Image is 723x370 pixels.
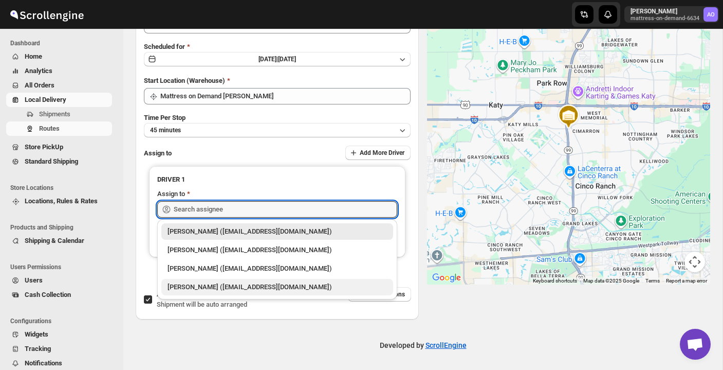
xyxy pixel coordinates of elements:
[6,194,112,208] button: Locations, Rules & Rates
[25,330,48,338] span: Widgets
[144,123,411,137] button: 45 minutes
[25,291,71,298] span: Cash Collection
[707,11,715,18] text: AO
[583,278,639,284] span: Map data ©2025 Google
[168,282,387,292] div: [PERSON_NAME] ([EMAIL_ADDRESS][DOMAIN_NAME])
[631,15,699,22] p: mattress-on-demand-6634
[144,52,411,66] button: [DATE]|[DATE]
[645,278,660,284] a: Terms
[8,2,85,27] img: ScrollEngine
[684,252,705,272] button: Map camera controls
[10,263,116,271] span: Users Permissions
[6,288,112,302] button: Cash Collection
[666,278,707,284] a: Report a map error
[380,340,467,350] p: Developed by
[150,126,181,134] span: 45 minutes
[10,223,116,232] span: Products and Shipping
[157,189,185,199] div: Assign to
[680,329,711,360] a: Open chat
[168,226,387,237] div: [PERSON_NAME] ([EMAIL_ADDRESS][DOMAIN_NAME])
[39,125,60,132] span: Routes
[160,88,411,104] input: Search location
[25,143,63,151] span: Store PickUp
[157,290,191,298] span: AI Optimize
[6,107,112,121] button: Shipments
[624,6,719,23] button: User menu
[25,52,42,60] span: Home
[157,174,397,185] h3: DRIVER 1
[157,301,247,308] span: Shipment will be auto arranged
[25,359,62,367] span: Notifications
[6,342,112,356] button: Tracking
[6,273,112,288] button: Users
[25,67,52,75] span: Analytics
[39,110,70,118] span: Shipments
[25,237,84,244] span: Shipping & Calendar
[157,277,397,295] li: Andrew Olson (andrewolson160081@yahoo.com)
[533,277,577,285] button: Keyboard shortcuts
[25,81,54,89] span: All Orders
[157,240,397,258] li: Ricky Gamino (r.gaminooo@gmail.com)
[360,149,404,157] span: Add More Driver
[430,271,464,285] a: Open this area in Google Maps (opens a new window)
[168,263,387,274] div: [PERSON_NAME] ([EMAIL_ADDRESS][DOMAIN_NAME])
[174,201,397,218] input: Search assignee
[25,197,98,205] span: Locations, Rules & Rates
[6,234,112,248] button: Shipping & Calendar
[425,341,467,349] a: ScrollEngine
[6,49,112,64] button: Home
[10,317,116,325] span: Configurations
[278,56,296,63] span: [DATE]
[144,114,186,121] span: Time Per Stop
[6,78,112,93] button: All Orders
[345,146,411,160] button: Add More Driver
[6,64,112,78] button: Analytics
[25,157,78,165] span: Standard Shipping
[430,271,464,285] img: Google
[25,276,43,284] span: Users
[157,258,397,277] li: Roland Garza (rolanddanielgarza@yahoo.com)
[703,7,718,22] span: Andrew Olson
[144,43,185,50] span: Scheduled for
[6,121,112,136] button: Routes
[25,345,51,353] span: Tracking
[168,245,387,255] div: [PERSON_NAME] ([EMAIL_ADDRESS][DOMAIN_NAME])
[258,56,278,63] span: [DATE] |
[10,184,116,192] span: Store Locations
[25,96,66,103] span: Local Delivery
[157,223,397,240] li: Tony Campos (owner@shopmattressondemand.com)
[144,149,172,157] span: Assign to
[144,77,225,84] span: Start Location (Warehouse)
[631,7,699,15] p: [PERSON_NAME]
[10,39,116,47] span: Dashboard
[6,327,112,342] button: Widgets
